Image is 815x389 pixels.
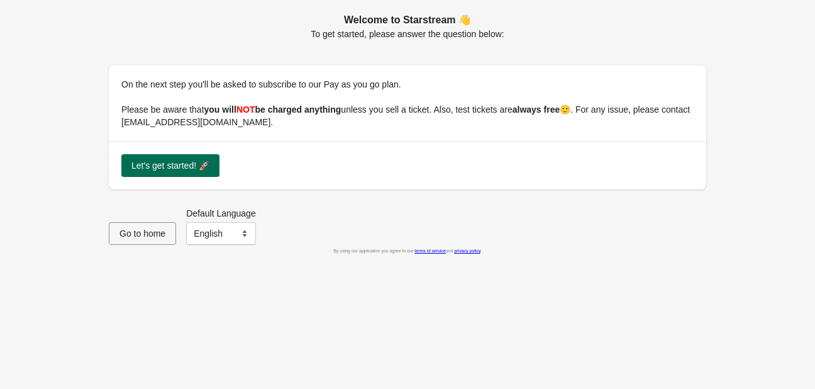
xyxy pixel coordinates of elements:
span: Let's get started! 🚀 [131,161,209,171]
div: On the next step you'll be asked to subscribe to our Pay as you go plan. Please be aware that unl... [109,65,706,141]
div: By using our application you agree to our and . [109,245,706,257]
b: you will be charged anything [204,104,341,115]
button: Let's get started! 🚀 [121,154,219,177]
b: always free [513,104,560,115]
button: Go to home [109,222,176,245]
span: NOT [236,104,255,115]
div: To get started, please answer the question below: [109,13,706,40]
h2: Welcome to Starstream 👋 [109,13,706,28]
a: Go to home [109,228,176,239]
label: Default Language [186,207,256,220]
span: Go to home [119,228,165,239]
a: terms of service [414,249,445,253]
a: privacy policy [454,249,480,253]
